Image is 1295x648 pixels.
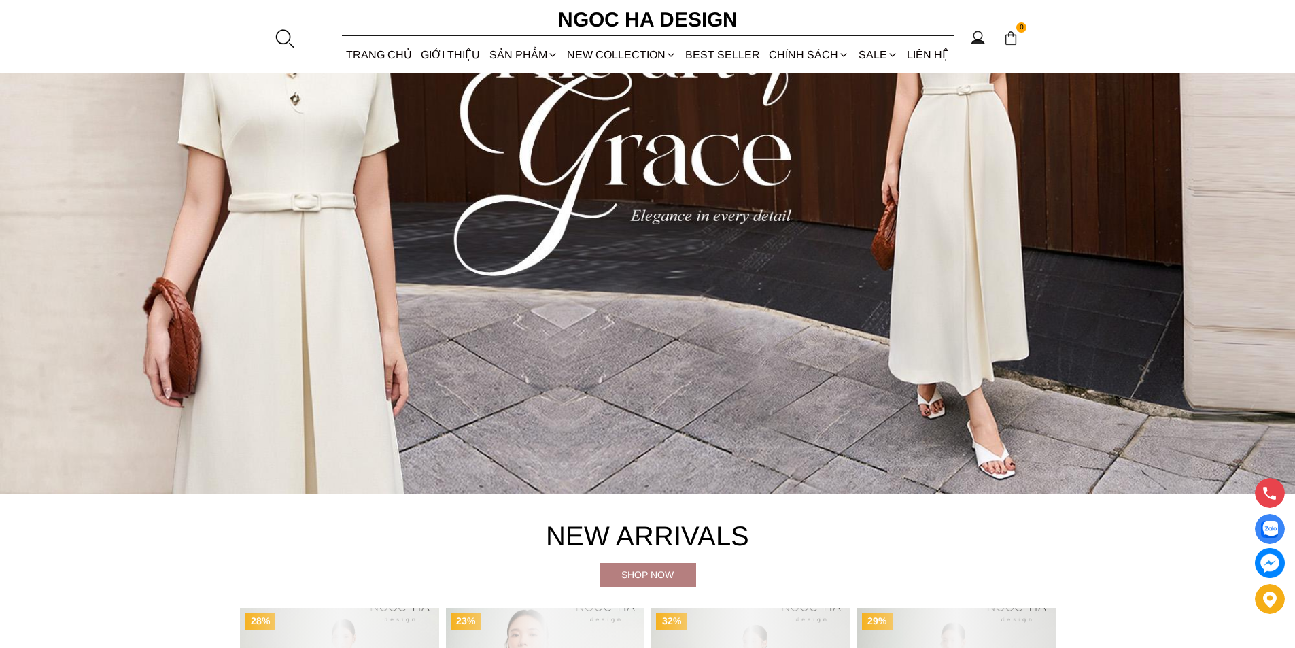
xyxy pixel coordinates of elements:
[854,37,902,73] a: SALE
[1003,31,1018,46] img: img-CART-ICON-ksit0nf1
[1261,521,1278,538] img: Display image
[1255,514,1285,544] a: Display image
[902,37,953,73] a: LIÊN HỆ
[240,514,1056,558] h4: New Arrivals
[342,37,417,73] a: TRANG CHỦ
[600,563,696,587] a: Shop now
[546,3,750,36] a: Ngoc Ha Design
[765,37,854,73] div: Chính sách
[681,37,765,73] a: BEST SELLER
[1016,22,1027,33] span: 0
[485,37,562,73] div: SẢN PHẨM
[562,37,680,73] a: NEW COLLECTION
[417,37,485,73] a: GIỚI THIỆU
[1255,548,1285,578] a: messenger
[600,567,696,582] div: Shop now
